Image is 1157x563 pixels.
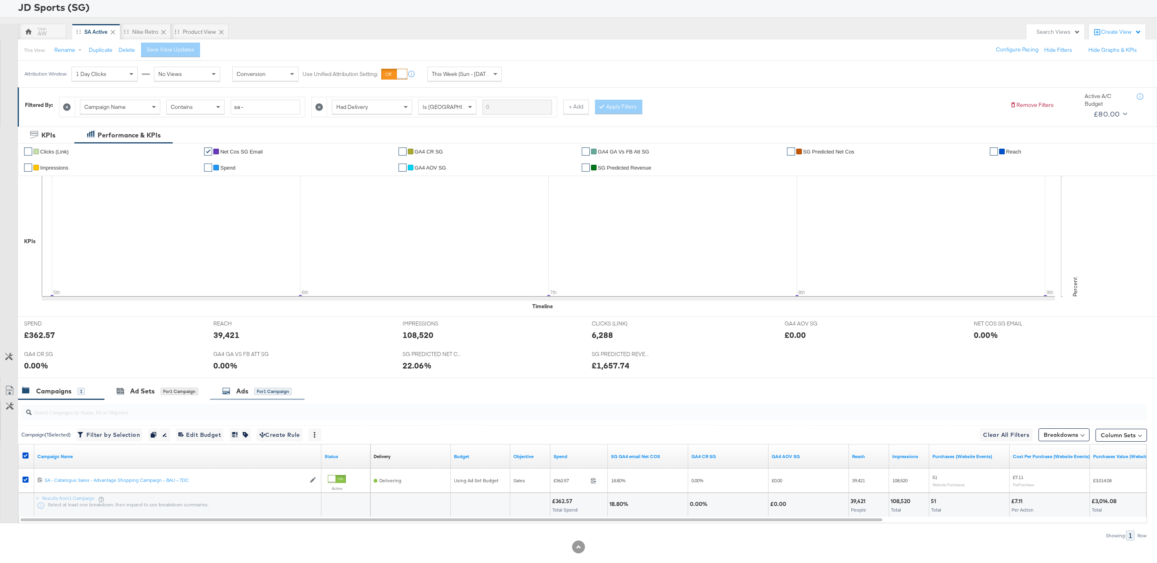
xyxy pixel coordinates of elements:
[176,428,223,441] button: Edit Budget
[851,507,866,513] span: People
[45,477,306,484] a: SA - Catalogue Sales - Advantage Shopping Campaign – BAU – 7DC
[611,453,685,460] a: NET COS SG
[1094,108,1120,120] div: £80.00
[220,149,262,155] span: Net Cos SG email
[931,507,941,513] span: Total
[161,388,198,395] div: for 1 Campaign
[40,149,69,155] span: Clicks (Link)
[891,507,901,513] span: Total
[132,28,158,36] div: Nike Retro
[454,453,507,460] a: The maximum amount you're willing to spend on your ads, on average each day or over the lifetime ...
[592,360,630,371] div: £1,657.74
[772,477,782,483] span: £0.00
[24,360,48,371] div: 0.00%
[563,100,589,114] button: + Add
[158,70,182,78] span: No Views
[204,164,212,172] a: ✔
[980,428,1032,441] button: Clear All Filters
[1090,108,1129,121] button: £80.00
[532,303,553,310] div: Timeline
[403,350,463,358] span: SG PREDICTED NET COS
[611,477,626,483] span: 18.80%
[24,164,32,172] a: ✔
[24,237,36,245] div: KPIs
[1093,477,1112,483] span: £3,014.08
[1012,507,1034,513] span: Per Action
[432,70,492,78] span: This Week (Sun - [DATE])
[990,43,1044,57] button: Configure Pacing
[1013,474,1023,480] span: £7.11
[40,165,68,171] span: Impressions
[1106,533,1126,538] div: Showing:
[24,329,55,341] div: £362.57
[1010,101,1054,109] button: Remove Filters
[974,320,1034,328] span: NET COS SG EMAIL
[328,486,346,491] label: Active
[24,350,84,358] span: GA4 CR SG
[183,28,216,36] div: Product View
[1044,46,1072,54] button: Hide Filters
[98,131,161,140] div: Performance & KPIs
[32,401,1040,417] input: Search Campaigns by Name, ID or Objective
[1101,28,1141,36] div: Create View
[260,430,300,440] span: Create Rule
[423,103,484,111] span: Is [GEOGRAPHIC_DATA]
[77,428,142,441] button: Filter by Selection
[76,29,81,34] div: Drag to reorder tab
[1096,429,1147,442] button: Column Sets
[852,477,865,483] span: 39,421
[79,430,140,440] span: Filter by Selection
[554,477,587,483] span: £362.57
[582,147,590,156] a: ✔
[892,453,926,460] a: The number of times your ad was served. On mobile apps an ad is counted as served the first time ...
[213,329,239,341] div: 39,421
[325,453,367,460] a: Shows the current state of your Ad Campaign.
[803,149,854,155] span: SG Predicted Net Cos
[399,147,407,156] a: ✔
[403,360,431,371] div: 22.06%
[236,387,248,396] div: Ads
[213,350,274,358] span: GA4 GA VS FB ATT SG
[84,28,108,36] div: SA Active
[403,329,433,341] div: 108,520
[691,453,765,460] a: GA4 CR SG
[38,30,47,37] div: AW
[691,477,703,483] span: 0.00%
[78,388,85,395] div: 1
[24,71,67,77] div: Attribution Window:
[785,329,806,341] div: £0.00
[892,477,908,483] span: 108,520
[932,453,1006,460] a: The number of times a purchase was made tracked by your Custom Audience pixel on your website aft...
[257,428,303,441] button: Create Rule
[1036,28,1080,36] div: Search Views
[21,431,71,438] div: Campaign ( 1 Selected)
[213,360,237,371] div: 0.00%
[415,149,443,155] span: GA4 CR SG
[990,147,998,156] a: ✔
[1092,497,1119,505] div: £3,014.08
[45,477,306,483] div: SA - Catalogue Sales - Advantage Shopping Campaign – BAU – 7DC
[931,497,938,505] div: 51
[175,29,179,34] div: Drag to reorder tab
[1011,497,1025,505] div: £7.11
[1006,149,1021,155] span: Reach
[1013,482,1034,487] sub: Per Purchase
[592,320,652,328] span: CLICKS (LINK)
[513,477,525,483] span: Sales
[171,103,193,111] span: Contains
[852,453,886,460] a: The number of people your ad was served to.
[119,46,135,54] button: Delete
[552,507,578,513] span: Total Spend
[231,100,300,115] input: Enter a search term
[770,500,789,508] div: £0.00
[403,320,463,328] span: IMPRESSIONS
[130,387,155,396] div: Ad Sets
[37,453,318,460] a: Your campaign name.
[220,165,235,171] span: Spend
[1013,453,1090,460] a: The average cost for each purchase tracked by your Custom Audience pixel on your website after pe...
[785,320,845,328] span: GA4 AOV SG
[336,103,368,111] span: Had Delivery
[379,477,401,483] span: Delivering
[374,453,390,460] a: Reflects the ability of your Ad Campaign to achieve delivery based on ad states, schedule and bud...
[1092,507,1102,513] span: Total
